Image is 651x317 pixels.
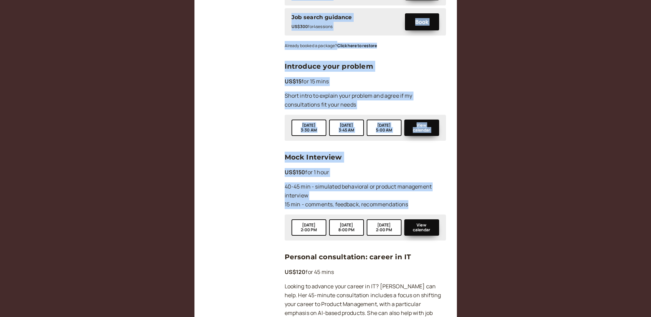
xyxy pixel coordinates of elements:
[291,219,326,236] button: [DATE]2:00 PM
[329,120,364,136] button: [DATE]3:45 AM
[285,78,302,85] b: US$15
[285,43,377,49] small: Already booked a package?
[285,268,306,276] b: US$120
[291,120,326,136] button: [DATE]3:30 AM
[405,13,439,30] button: Book
[285,168,306,176] b: US$150
[337,43,377,48] button: Click here to restore
[285,253,411,261] a: Personal consultation: career in IT
[285,268,446,277] p: for 45 mins
[291,13,352,22] div: Job search guidance
[285,182,446,209] p: 40-45 min - simulated behavioral or product management interview 15 min - comments, feedback, rec...
[285,77,446,86] p: for 15 mins
[329,219,364,236] button: [DATE]8:00 PM
[291,13,398,31] div: Job search guidanceUS$300for4sessions
[291,24,333,29] small: for 4 session s
[404,120,439,136] button: View calendar
[404,219,439,236] button: View calendar
[285,153,342,161] a: Mock Interview
[367,120,402,136] button: [DATE]5:00 AM
[285,62,373,70] a: Introduce your problem
[367,219,402,236] button: [DATE]2:00 PM
[285,168,446,177] p: for 1 hour
[291,24,308,29] b: US$300
[285,92,446,109] p: Short intro to explain your problem and agree if my consultations fit your needs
